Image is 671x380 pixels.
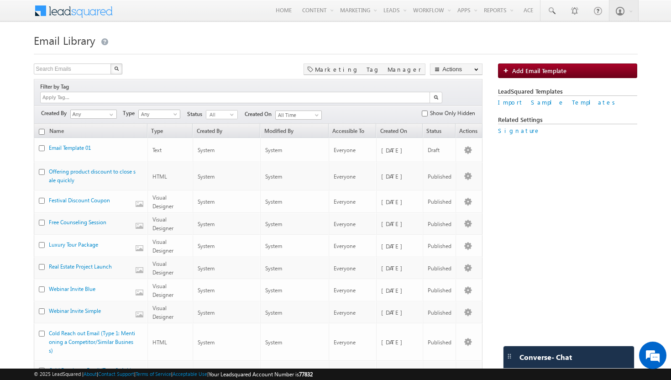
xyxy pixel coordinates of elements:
a: Signature [498,127,540,134]
span: System [198,243,215,249]
span: All [206,111,230,119]
span: System [198,265,215,272]
span: Visual Designer [152,194,173,210]
span: System [265,198,282,205]
span: System [265,265,282,272]
span: System [198,221,215,227]
label: LeadSquared Templates [498,87,637,96]
span: Show Only Hidden [430,109,475,117]
span: [DATE] [381,146,407,154]
span: Visual Designer [152,283,173,298]
span: [DATE] [381,338,407,346]
span: System [198,339,215,346]
a: Email Template 01 [49,144,91,151]
span: Text [152,147,162,153]
span: [DATE] [381,198,407,206]
span: System [265,287,282,294]
span: © 2025 LeadSquared | | | | | [34,370,313,379]
button: Actions [430,63,482,75]
span: Everyone [334,339,356,346]
span: Status [187,110,206,118]
span: Visual Designer [152,216,173,232]
a: Free Counseling Session [49,219,106,226]
input: Check all records [39,129,45,135]
a: Festival Discount Coupon [49,197,110,204]
span: System [265,243,282,249]
span: System [265,173,282,180]
span: Published [428,243,451,249]
span: Email Library [34,33,95,47]
a: Webinar Invite Simple [49,307,101,314]
a: Cold Reach out Email (Type 1: Mentioning a Competitor/Similar Business) [49,330,135,354]
img: Search [434,95,438,100]
a: Acceptable Use [173,371,207,377]
span: System [198,198,215,205]
a: Show All Items [105,110,116,119]
a: Any [138,110,180,119]
span: Draft [428,147,440,153]
input: Apply Tag... [42,94,96,101]
a: Offering product discount to close sale quickly [49,168,136,184]
a: Modified By [261,128,328,137]
span: Published [428,339,451,346]
a: Import Sample Templates [498,98,619,106]
span: Everyone [334,309,356,316]
span: Published [428,309,451,316]
span: Created On [245,110,275,118]
a: All Time [275,111,322,120]
span: [DATE] [381,264,407,272]
a: Terms of Service [136,371,171,377]
input: Type to Search [70,110,117,119]
span: Add Email Template [512,67,566,74]
span: 77832 [299,371,313,378]
span: System [198,287,215,294]
span: Published [428,221,451,227]
a: Created On [377,128,422,137]
span: Any [139,110,178,118]
span: Everyone [334,221,356,227]
span: [DATE] [381,172,407,180]
img: carter-drag [506,353,513,360]
span: Everyone [334,265,356,272]
span: System [198,173,215,180]
span: Everyone [334,147,356,153]
span: Visual Designer [152,260,173,276]
span: Actions [456,128,482,137]
span: System [265,147,282,153]
a: Contact Support [98,371,134,377]
img: Search [114,66,119,71]
img: add_icon.png [503,68,512,73]
span: Your Leadsquared Account Number is [209,371,313,378]
a: Name [46,128,133,137]
span: System [198,147,215,153]
a: Webinar Invite Blue [49,285,95,292]
span: Published [428,198,451,205]
span: select [230,112,237,116]
span: [DATE] [381,286,407,294]
a: Type [148,128,192,137]
span: Published [428,173,451,180]
span: HTML [152,173,167,180]
span: Everyone [334,198,356,205]
span: Created By [41,109,70,117]
span: Visual Designer [152,238,173,254]
span: Published [428,287,451,294]
span: Everyone [334,287,356,294]
span: Converse - Chat [519,353,572,361]
a: About [84,371,97,377]
span: System [198,309,215,316]
span: Published [428,265,451,272]
span: Visual Designer [152,305,173,320]
div: Marketing Tag Manager [304,63,425,75]
span: Type [123,109,138,117]
span: [DATE] [381,242,407,250]
a: Real Estate Project Launch [49,263,112,270]
span: System [265,309,282,316]
span: Everyone [334,243,356,249]
span: System [265,221,282,227]
a: Luxury Tour Package [49,241,98,248]
a: Created By [193,128,260,137]
div: Filter by Tag [40,82,72,92]
span: All Time [276,111,319,119]
a: Status [423,128,455,137]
